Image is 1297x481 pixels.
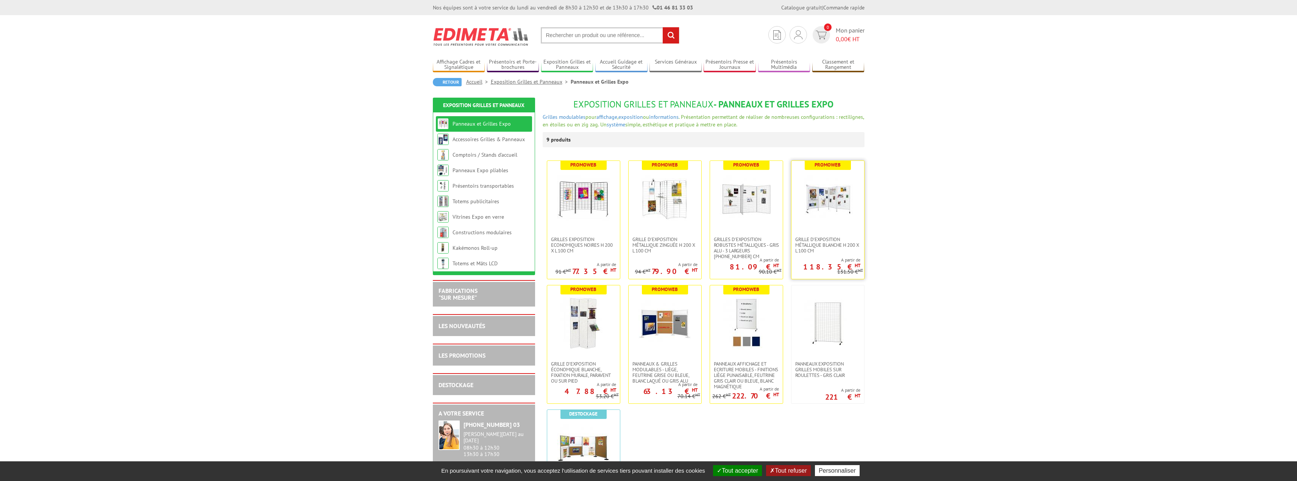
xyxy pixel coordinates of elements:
[491,78,571,85] a: Exposition Grilles et Panneaux
[649,114,679,120] a: informations
[541,27,679,44] input: Rechercher un produit ou une référence...
[733,162,759,168] b: Promoweb
[795,237,860,254] span: Grille d'exposition métallique blanche H 200 x L 100 cm
[712,386,779,392] span: A partir de
[816,31,827,39] img: devis rapide
[433,78,462,86] a: Retour
[704,59,756,71] a: Présentoirs Presse et Journaux
[433,4,693,11] div: Nos équipes sont à votre service du lundi au vendredi de 8h30 à 12h30 et de 13h30 à 17h30
[855,262,860,269] sup: HT
[733,286,759,293] b: Promoweb
[652,269,698,274] p: 79.90 €
[453,120,511,127] a: Panneaux et Grilles Expo
[543,114,864,128] span: pour , ou . Présentation permettant de réaliser de nombreuses configurations : rectilignes, en ét...
[732,394,779,398] p: 222.70 €
[646,268,651,273] sup: HT
[638,172,691,225] img: Grille d'exposition métallique Zinguée H 200 x L 100 cm
[836,26,865,44] span: Mon panier
[437,149,449,160] img: Comptoirs / Stands d'accueil
[571,78,629,86] li: Panneaux et Grilles Expo
[547,381,616,388] span: A partir de
[712,394,731,399] p: 262 €
[811,26,865,44] a: devis rapide 0 Mon panier 0,00€ HT
[649,59,702,71] a: Services Généraux
[710,257,779,263] span: A partir de
[794,30,802,39] img: devis rapide
[710,237,783,259] a: Grilles d'exposition robustes métalliques - gris alu - 3 largeurs [PHONE_NUMBER] cm
[464,421,520,428] strong: [PHONE_NUMBER] 03
[453,182,514,189] a: Présentoirs transportables
[433,23,529,51] img: Edimeta
[795,361,860,378] span: Panneaux Exposition Grilles mobiles sur roulettes - gris clair
[638,297,691,350] img: Panneaux & Grilles modulables - liège, feutrine grise ou bleue, blanc laqué ou gris alu
[652,286,678,293] b: Promoweb
[464,431,529,457] div: 08h30 à 12h30 13h30 à 17h30
[815,162,841,168] b: Promoweb
[437,165,449,176] img: Panneaux Expo pliables
[573,98,713,110] span: Exposition Grilles et Panneaux
[453,213,504,220] a: Vitrines Expo en verre
[610,267,616,273] sup: HT
[453,244,498,251] a: Kakémonos Roll-up
[437,211,449,223] img: Vitrines Expo en verre
[629,381,698,388] span: A partir de
[773,30,781,40] img: devis rapide
[437,180,449,191] img: Présentoirs transportables
[791,237,864,254] a: Grille d'exposition métallique blanche H 200 x L 100 cm
[453,167,508,174] a: Panneaux Expo pliables
[766,465,810,476] button: Tout refuser
[635,262,698,268] span: A partir de
[855,392,860,399] sup: HT
[557,421,610,474] img: Grille d'exposition noire - 2 faces - H 180 x L 120 cm
[437,258,449,269] img: Totems et Mâts LCD
[713,465,762,476] button: Tout accepter
[714,361,779,389] span: Panneaux Affichage et Ecriture Mobiles - finitions liège punaisable, feutrine gris clair ou bleue...
[825,395,860,399] p: 221 €
[643,389,698,394] p: 63.13 €
[596,114,617,120] a: affichage
[635,269,651,275] p: 94 €
[618,114,643,120] a: exposition
[559,114,585,120] a: modulables
[607,121,625,128] a: système
[791,257,860,263] span: A partir de
[439,287,478,301] a: FABRICATIONS"Sur Mesure"
[836,35,847,43] span: 0,00
[652,162,678,168] b: Promoweb
[433,59,485,71] a: Affichage Cadres et Signalétique
[557,172,610,225] img: Grilles Exposition Economiques Noires H 200 x L 100 cm
[453,136,525,143] a: Accessoires Grilles & Panneaux
[758,59,810,71] a: Présentoirs Multimédia
[815,465,860,476] button: Personnaliser (fenêtre modale)
[547,361,620,384] a: Grille d'exposition économique blanche, fixation murale, paravent ou sur pied
[773,391,779,398] sup: HT
[570,162,596,168] b: Promoweb
[570,286,596,293] b: Promoweb
[466,78,491,85] a: Accueil
[437,118,449,129] img: Panneaux et Grilles Expo
[791,361,864,378] a: Panneaux Exposition Grilles mobiles sur roulettes - gris clair
[487,59,539,71] a: Présentoirs et Porte-brochures
[677,394,700,399] p: 70.14 €
[547,237,620,254] a: Grilles Exposition Economiques Noires H 200 x L 100 cm
[437,467,709,474] span: En poursuivant votre navigation, vous acceptez l'utilisation de services tiers pouvant installer ...
[551,237,616,254] span: Grilles Exposition Economiques Noires H 200 x L 100 cm
[652,4,693,11] strong: 01 46 81 33 03
[556,269,571,275] p: 91 €
[710,361,783,389] a: Panneaux Affichage et Ecriture Mobiles - finitions liège punaisable, feutrine gris clair ou bleue...
[692,387,698,393] sup: HT
[572,269,616,274] p: 77.35 €
[443,102,524,109] a: Exposition Grilles et Panneaux
[824,23,832,31] span: 0
[565,389,616,394] p: 47.88 €
[781,4,865,11] div: |
[546,132,575,147] p: 9 produits
[773,262,779,269] sup: HT
[692,267,698,273] sup: HT
[541,59,593,71] a: Exposition Grilles et Panneaux
[629,237,701,254] a: Grille d'exposition métallique Zinguée H 200 x L 100 cm
[759,269,782,275] p: 90.10 €
[801,172,854,225] img: Grille d'exposition métallique blanche H 200 x L 100 cm
[543,100,865,109] h1: - Panneaux et Grilles Expo
[551,361,616,384] span: Grille d'exposition économique blanche, fixation murale, paravent ou sur pied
